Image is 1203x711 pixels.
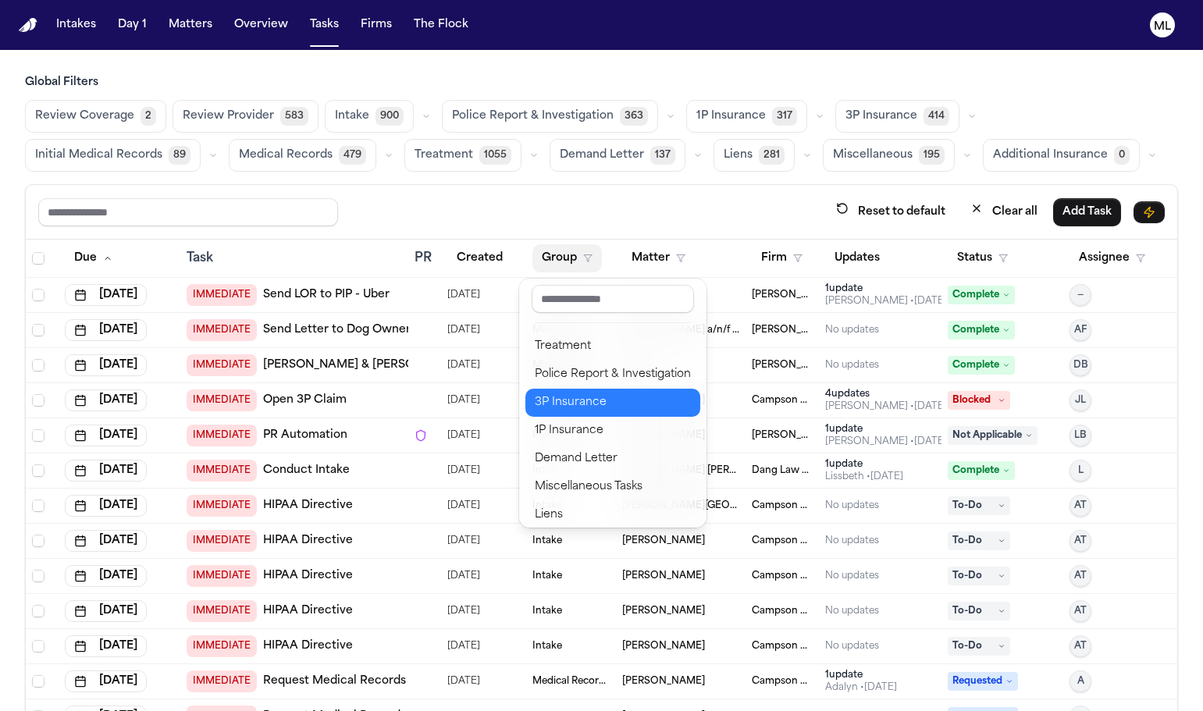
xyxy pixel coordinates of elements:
div: Police Report & Investigation [535,365,691,384]
div: Treatment [535,337,691,356]
div: 1P Insurance [535,421,691,440]
div: 3P Insurance [535,393,691,412]
div: Demand Letter [535,450,691,468]
div: Group [519,279,706,528]
button: Group [532,244,602,272]
div: Liens [535,506,691,524]
div: Miscellaneous Tasks [535,478,691,496]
